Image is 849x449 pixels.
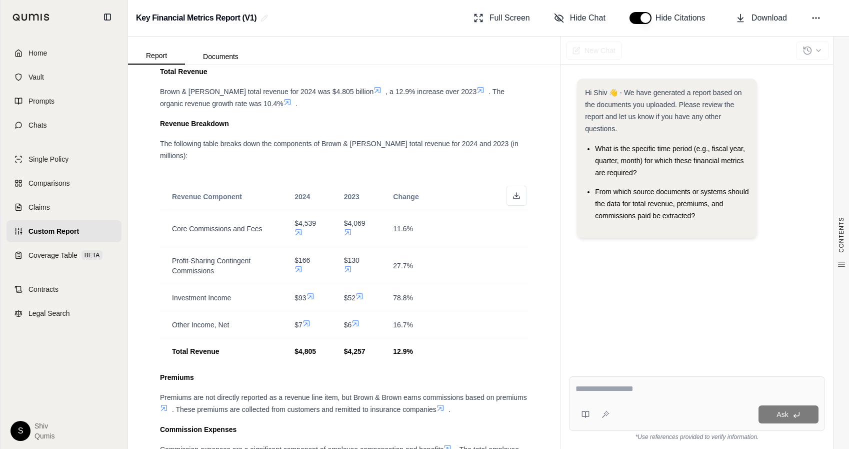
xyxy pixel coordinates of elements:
[28,284,58,294] span: Contracts
[172,405,436,413] span: . These premiums are collected from customers and remitted to insurance companies
[6,172,121,194] a: Comparisons
[393,294,413,302] span: 78.8%
[294,294,306,302] span: $93
[393,193,418,201] span: Change
[294,321,302,329] span: $7
[136,9,256,27] h2: Key Financial Metrics Report (V1)
[28,72,44,82] span: Vault
[469,8,534,28] button: Full Screen
[731,8,791,28] button: Download
[6,220,121,242] a: Custom Report
[344,347,365,355] span: $4,257
[28,178,69,188] span: Comparisons
[172,294,231,302] span: Investment Income
[172,225,262,233] span: Core Commissions and Fees
[28,120,47,130] span: Chats
[294,219,316,227] span: $4,539
[6,302,121,324] a: Legal Search
[751,12,787,24] span: Download
[506,186,526,206] button: Download as Excel
[655,12,711,24] span: Hide Citations
[294,347,316,355] span: $4,805
[344,256,359,264] span: $130
[393,225,413,233] span: 11.6%
[128,48,185,65] button: Report
[172,193,242,201] span: Revenue Component
[6,278,121,300] a: Contracts
[6,42,121,64] a: Home
[448,405,450,413] span: .
[160,120,229,128] strong: Revenue Breakdown
[172,347,219,355] span: Total Revenue
[344,193,359,201] span: 2023
[172,321,229,329] span: Other Income, Net
[6,148,121,170] a: Single Policy
[185,49,256,65] button: Documents
[160,88,373,96] span: Brown & [PERSON_NAME] total revenue for 2024 was $4.805 billion
[6,196,121,218] a: Claims
[160,393,527,401] span: Premiums are not directly reported as a revenue line item, but Brown & Brown earns commissions ba...
[34,421,54,431] span: Shiv
[776,410,788,418] span: Ask
[81,250,102,260] span: BETA
[12,14,50,21] img: Qumis Logo
[393,347,413,355] span: 12.9%
[28,250,77,260] span: Coverage Table
[28,96,54,106] span: Prompts
[758,405,818,423] button: Ask
[28,154,68,164] span: Single Policy
[837,217,845,253] span: CONTENTS
[585,89,741,133] span: Hi Shiv 👋 - We have generated a report based on the documents you uploaded. Please review the rep...
[570,12,605,24] span: Hide Chat
[160,373,194,381] strong: Premiums
[595,145,745,177] span: What is the specific time period (e.g., fiscal year, quarter, month) for which these financial me...
[489,12,530,24] span: Full Screen
[294,193,310,201] span: 2024
[294,256,310,264] span: $166
[595,188,748,220] span: From which source documents or systems should the data for total revenue, premiums, and commissio...
[28,226,79,236] span: Custom Report
[385,88,476,96] span: , a 12.9% increase over 2023
[160,140,518,160] span: The following table breaks down the components of Brown & [PERSON_NAME] total revenue for 2024 an...
[393,262,413,270] span: 27.7%
[34,431,54,441] span: Qumis
[160,425,236,433] strong: Commission Expenses
[6,114,121,136] a: Chats
[99,9,115,25] button: Collapse sidebar
[569,431,825,441] div: *Use references provided to verify information.
[344,321,352,329] span: $6
[10,421,30,441] div: S
[550,8,609,28] button: Hide Chat
[295,100,297,108] span: .
[6,90,121,112] a: Prompts
[28,202,50,212] span: Claims
[344,219,365,227] span: $4,069
[172,257,250,275] span: Profit-Sharing Contingent Commissions
[6,244,121,266] a: Coverage TableBETA
[393,321,413,329] span: 16.7%
[344,294,355,302] span: $52
[28,48,47,58] span: Home
[6,66,121,88] a: Vault
[28,308,70,318] span: Legal Search
[160,68,207,76] strong: Total Revenue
